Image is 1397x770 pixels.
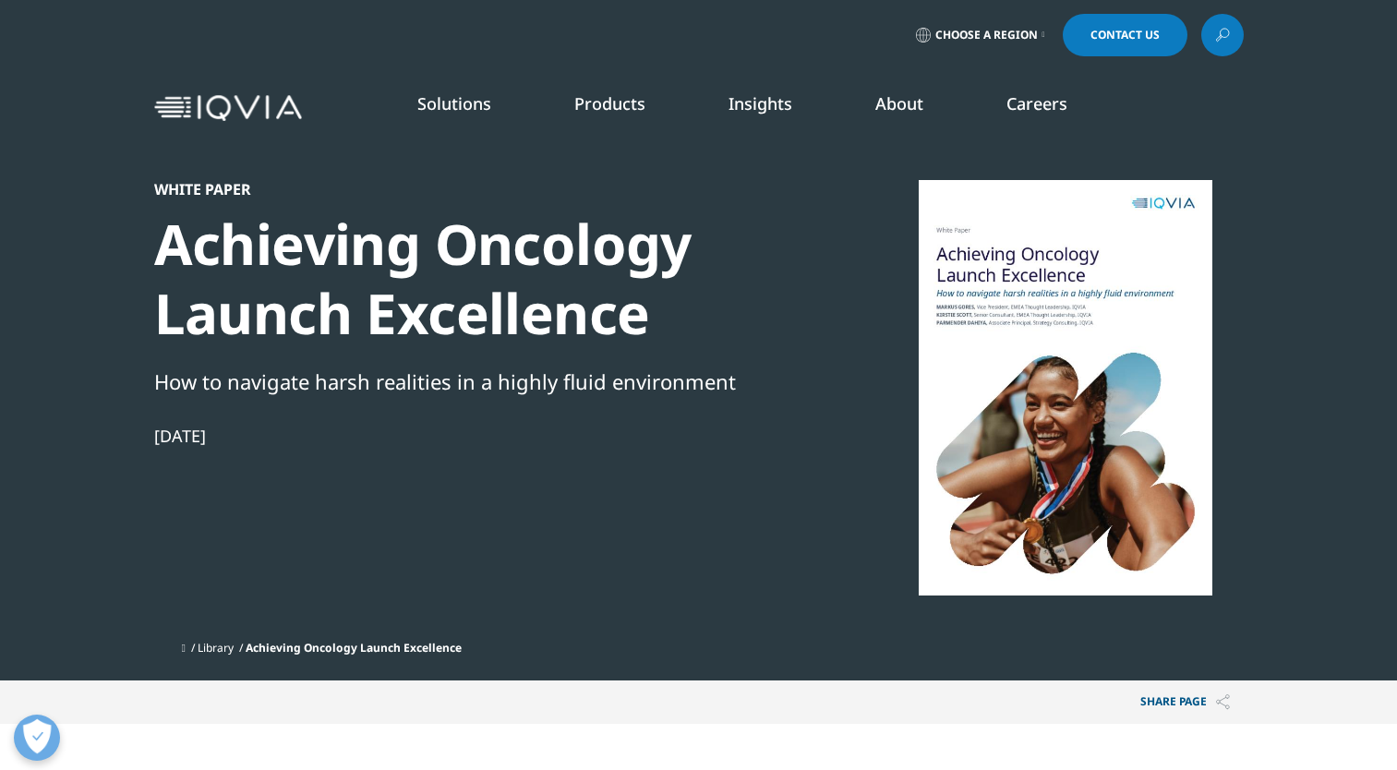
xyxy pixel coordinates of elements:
a: About [875,92,923,114]
div: White Paper [154,180,788,199]
span: Choose a Region [935,28,1038,42]
span: Contact Us [1090,30,1160,41]
button: Share PAGEShare PAGE [1126,680,1244,724]
a: Careers [1006,92,1067,114]
p: Share PAGE [1126,680,1244,724]
div: How to navigate harsh realities in a highly fluid environment [154,366,788,397]
img: Share PAGE [1216,694,1230,710]
a: Library [198,640,234,656]
a: Products [574,92,645,114]
a: Solutions [417,92,491,114]
a: Contact Us [1063,14,1187,56]
div: [DATE] [154,425,788,447]
button: Open Preferences [14,715,60,761]
a: Insights [729,92,792,114]
div: Achieving Oncology Launch Excellence [154,210,788,348]
nav: Primary [309,65,1244,151]
span: Achieving Oncology Launch Excellence [246,640,462,656]
img: IQVIA Healthcare Information Technology and Pharma Clinical Research Company [154,95,302,122]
